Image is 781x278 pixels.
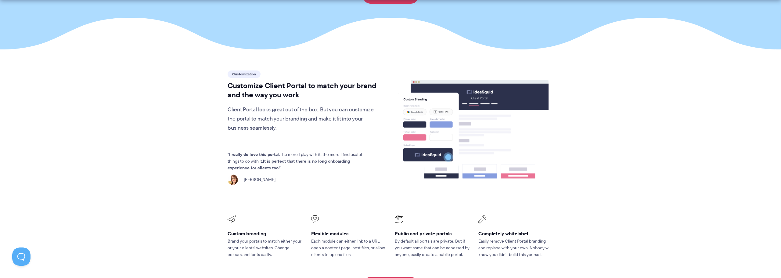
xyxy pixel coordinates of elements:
h2: Customize Client Portal to match your brand and the way you work [228,81,382,99]
p: Brand your portals to match either your or your clients’ websites. Change colours and fonts easily. [228,238,303,258]
p: Client Portal looks great out of the box. But you can customize the portal to match your branding... [228,105,382,133]
h3: Completely whitelabel [478,230,553,237]
h3: Public and private portals [395,230,470,237]
p: Easily remove Client Portal branding and replace with your own. Nobody will know you didn’t build... [478,238,553,258]
h3: Custom branding [228,230,303,237]
p: The more I play with it, the more I find useful things to do with it. [228,151,371,171]
iframe: Toggle Customer Support [12,247,31,266]
span: [PERSON_NAME] [240,176,275,183]
span: Customization [228,70,261,78]
p: By default all portals are private. But if you want some that can be accessed by anyone, easily c... [395,238,470,258]
p: Each module can either link to a URL, open a content page, host files, or allow clients to upload... [311,238,386,258]
strong: I really do love this portal. [229,151,280,158]
strong: It is perfect that there is no long onboarding experience for clients too! [228,158,350,171]
h3: Flexible modules [311,230,386,237]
